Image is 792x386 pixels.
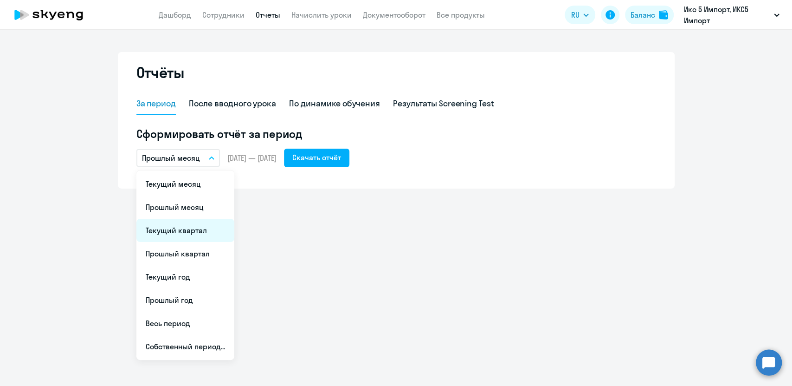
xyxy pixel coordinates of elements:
[393,98,494,110] div: Результаты Screening Test
[256,10,280,20] a: Отчеты
[684,4,770,26] p: Икс 5 Импорт, ИКС5 Импорт
[227,153,277,163] span: [DATE] — [DATE]
[363,10,425,20] a: Документооборот
[136,170,234,360] ul: RU
[292,152,341,163] div: Скачать отчёт
[284,149,349,167] button: Скачать отчёт
[571,9,580,20] span: RU
[565,6,595,24] button: RU
[679,4,784,26] button: Икс 5 Импорт, ИКС5 Импорт
[437,10,485,20] a: Все продукты
[136,149,220,167] button: Прошлый месяц
[142,152,200,164] p: Прошлый месяц
[159,10,191,20] a: Дашборд
[291,10,352,20] a: Начислить уроки
[189,98,276,110] div: После вводного урока
[136,126,656,141] h5: Сформировать отчёт за период
[625,6,674,24] button: Балансbalance
[289,98,380,110] div: По динамике обучения
[202,10,245,20] a: Сотрудники
[631,9,655,20] div: Баланс
[136,63,185,82] h2: Отчёты
[136,98,176,110] div: За период
[659,10,668,20] img: balance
